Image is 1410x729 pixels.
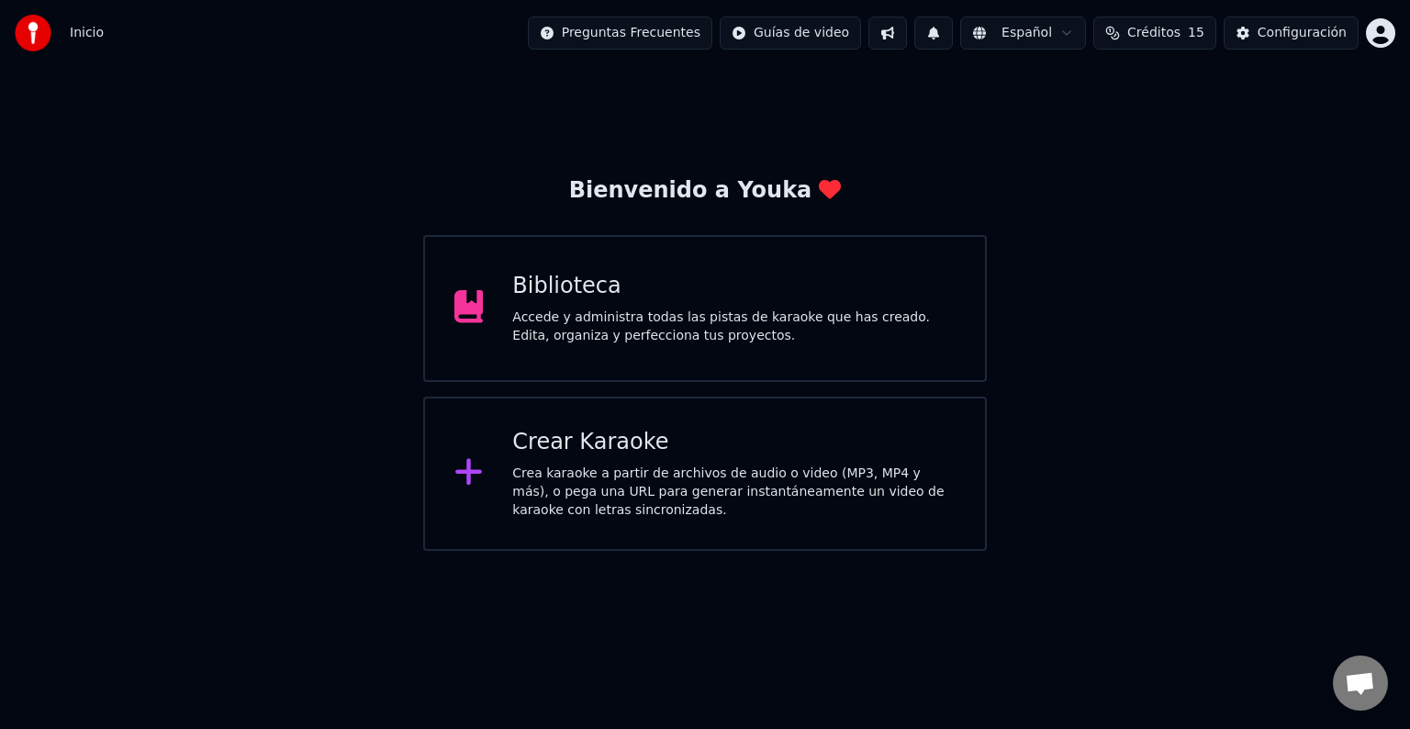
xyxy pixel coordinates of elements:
[512,272,956,301] div: Biblioteca
[1127,24,1181,42] span: Créditos
[70,24,104,42] span: Inicio
[720,17,861,50] button: Guías de video
[1093,17,1216,50] button: Créditos15
[70,24,104,42] nav: breadcrumb
[1258,24,1347,42] div: Configuración
[512,308,956,345] div: Accede y administra todas las pistas de karaoke que has creado. Edita, organiza y perfecciona tus...
[1224,17,1359,50] button: Configuración
[1333,656,1388,711] a: Chat abierto
[569,176,842,206] div: Bienvenido a Youka
[512,465,956,520] div: Crea karaoke a partir de archivos de audio o video (MP3, MP4 y más), o pega una URL para generar ...
[15,15,51,51] img: youka
[512,428,956,457] div: Crear Karaoke
[1188,24,1204,42] span: 15
[528,17,712,50] button: Preguntas Frecuentes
